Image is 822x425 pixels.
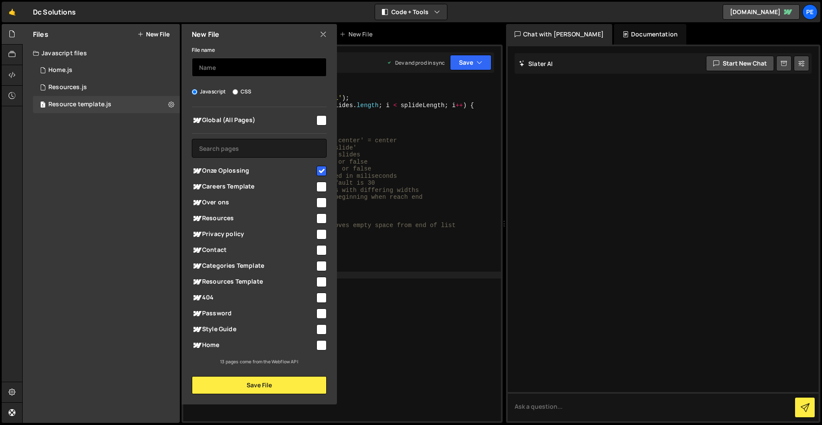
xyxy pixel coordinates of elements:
[192,182,315,192] span: Careers Template
[506,24,612,45] div: Chat with [PERSON_NAME]
[220,359,298,365] small: 13 pages come from the Webflow API
[519,60,553,68] h2: Slater AI
[192,58,327,77] input: Name
[192,46,215,54] label: File name
[192,324,315,335] span: Style Guide
[33,79,180,96] div: 17090/47213.js
[802,4,818,20] a: Pe
[192,308,315,319] span: Password
[192,139,327,158] input: Search pages
[387,59,445,66] div: Dev and prod in sync
[192,293,315,303] span: 404
[48,66,72,74] div: Home.js
[375,4,447,20] button: Code + Tools
[192,229,315,239] span: Privacy policy
[48,101,111,108] div: Resource template.js
[33,7,76,17] div: Dc Solutions
[232,89,238,95] input: CSS
[33,62,180,79] div: 17090/47077.js
[192,115,315,126] span: Global (All Pages)
[340,30,375,39] div: New File
[723,4,800,20] a: [DOMAIN_NAME]
[48,84,87,91] div: Resources.js
[192,245,315,255] span: Contact
[192,30,219,39] h2: New File
[2,2,23,22] a: 🤙
[137,31,170,38] button: New File
[33,30,48,39] h2: Files
[192,166,315,176] span: Onze Oplossing
[192,277,315,287] span: Resources Template
[40,102,45,109] span: 1
[33,96,180,113] div: 17090/47131.js
[614,24,686,45] div: Documentation
[450,55,491,70] button: Save
[192,198,315,208] span: Over ons
[192,340,315,350] span: Home
[232,87,251,96] label: CSS
[192,261,315,271] span: Categories Template
[192,376,327,394] button: Save File
[23,45,180,62] div: Javascript files
[192,87,226,96] label: Javascript
[192,213,315,224] span: Resources
[706,56,774,71] button: Start new chat
[192,89,197,95] input: Javascript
